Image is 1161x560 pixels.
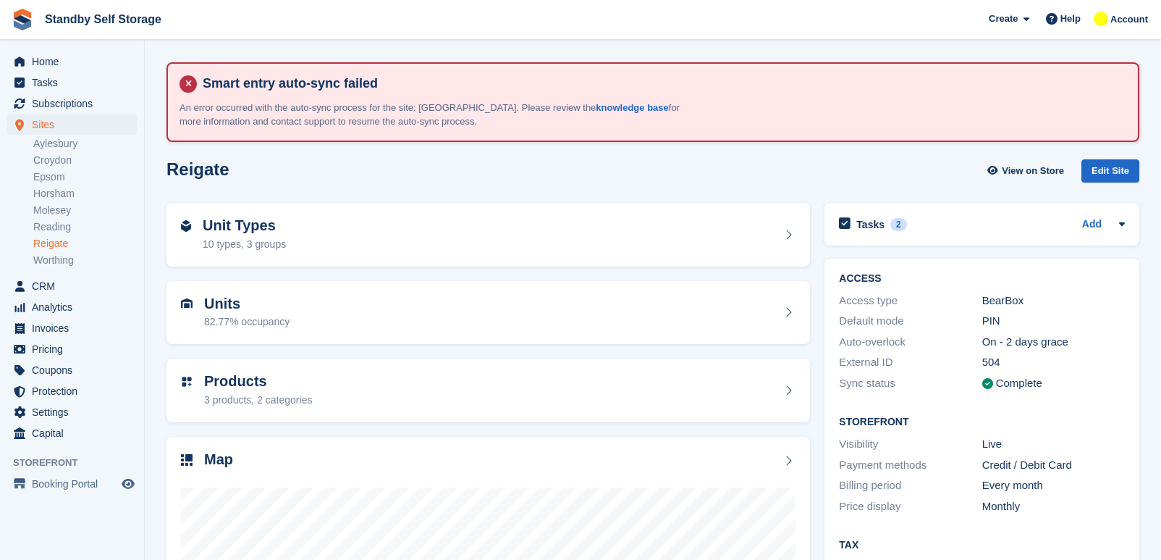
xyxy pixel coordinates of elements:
[33,170,137,184] a: Epsom
[33,187,137,201] a: Horsham
[1110,12,1148,27] span: Account
[1060,12,1081,26] span: Help
[839,375,981,392] div: Sync status
[166,159,229,179] h2: Reigate
[989,12,1018,26] span: Create
[33,137,137,151] a: Aylesbury
[839,334,981,351] div: Auto-overlock
[982,498,1125,515] div: Monthly
[982,334,1125,351] div: On - 2 days grace
[181,376,193,388] img: custom-product-icn-752c56ca05d30b4aa98f6f15887a0e09747e85b44ffffa43cff429088544963d.svg
[7,381,137,401] a: menu
[7,51,137,72] a: menu
[7,276,137,296] a: menu
[7,402,137,422] a: menu
[7,360,137,380] a: menu
[204,451,233,468] h2: Map
[119,475,137,493] a: Preview store
[197,75,1126,92] h4: Smart entry auto-sync failed
[839,477,981,494] div: Billing period
[1081,159,1139,189] a: Edit Site
[203,237,286,252] div: 10 types, 3 groups
[1002,164,1064,178] span: View on Store
[839,273,1125,285] h2: ACCESS
[839,313,981,330] div: Default mode
[1094,12,1108,26] img: Glenn Fisher
[890,218,907,231] div: 2
[32,339,119,359] span: Pricing
[12,9,33,30] img: stora-icon-8386f47178a22dfd0bd8f6a31ec36ba5ce8667c1dd55bd0f319d3a0aa187defe.svg
[204,314,290,330] div: 82.77% occupancy
[7,423,137,443] a: menu
[166,359,810,422] a: Products 3 products, 2 categories
[856,218,885,231] h2: Tasks
[32,93,119,114] span: Subscriptions
[181,298,193,309] img: unit-icn-7be61d7bf1b0ce9d3e12c5938cc71ed9869f7b940bace4675aadf7bd6d80202e.svg
[166,203,810,267] a: Unit Types 10 types, 3 groups
[985,159,1070,183] a: View on Store
[596,102,668,113] a: knowledge base
[982,293,1125,309] div: BearBox
[33,254,137,267] a: Worthing
[839,540,1125,551] h2: Tax
[181,454,193,466] img: map-icn-33ee37083ee616e46c38cad1a60f524a97daa1e2b2c8c0bc3eb3415660979fc1.svg
[33,204,137,217] a: Molesey
[204,373,312,390] h2: Products
[1081,159,1139,183] div: Edit Site
[181,220,191,232] img: unit-type-icn-2b2737a686de81e16bb02015468b77c625bbabd49415b5ef34ead5e3b44a266d.svg
[203,217,286,234] h2: Unit Types
[32,381,119,401] span: Protection
[7,339,137,359] a: menu
[13,456,144,470] span: Storefront
[7,114,137,135] a: menu
[839,354,981,371] div: External ID
[996,375,1042,392] div: Complete
[32,360,119,380] span: Coupons
[7,318,137,338] a: menu
[32,402,119,422] span: Settings
[982,354,1125,371] div: 504
[982,477,1125,494] div: Every month
[180,101,686,129] p: An error occurred with the auto-sync process for the site: [GEOGRAPHIC_DATA]. Please review the f...
[32,276,119,296] span: CRM
[33,237,137,251] a: Reigate
[1082,217,1102,233] a: Add
[32,474,119,494] span: Booking Portal
[839,293,981,309] div: Access type
[982,457,1125,474] div: Credit / Debit Card
[839,457,981,474] div: Payment methods
[32,318,119,338] span: Invoices
[204,296,290,312] h2: Units
[32,72,119,93] span: Tasks
[7,72,137,93] a: menu
[982,313,1125,330] div: PIN
[33,154,137,167] a: Croydon
[32,423,119,443] span: Capital
[166,281,810,345] a: Units 82.77% occupancy
[839,417,1125,428] h2: Storefront
[982,436,1125,453] div: Live
[839,436,981,453] div: Visibility
[839,498,981,515] div: Price display
[7,93,137,114] a: menu
[7,474,137,494] a: menu
[32,114,119,135] span: Sites
[7,297,137,317] a: menu
[204,393,312,408] div: 3 products, 2 categories
[32,51,119,72] span: Home
[39,7,167,31] a: Standby Self Storage
[32,297,119,317] span: Analytics
[33,220,137,234] a: Reading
